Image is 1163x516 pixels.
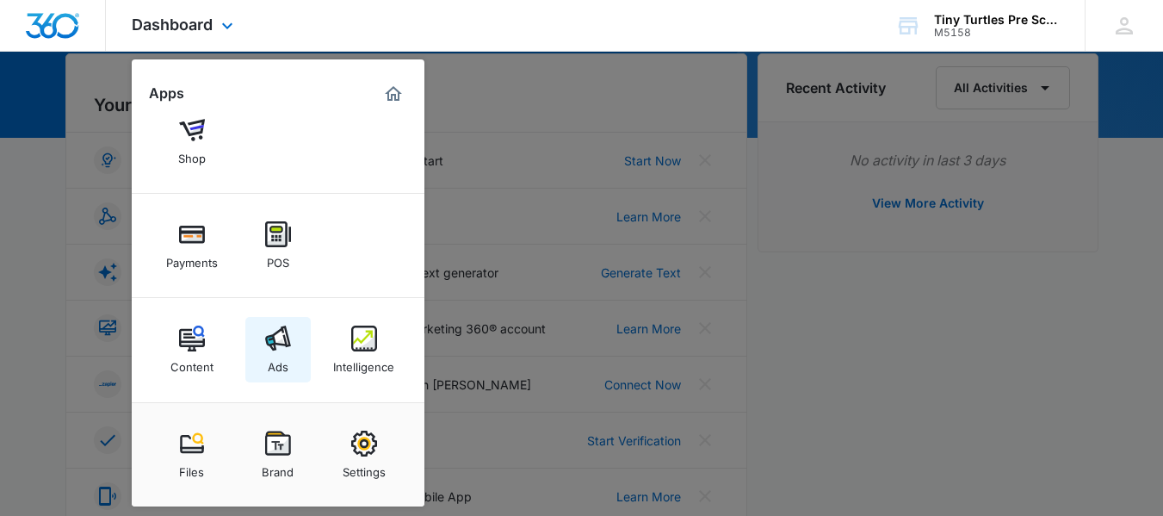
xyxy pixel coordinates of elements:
div: Content [170,351,213,374]
div: Files [179,457,204,479]
div: Brand [262,457,294,479]
div: Payments [166,247,218,270]
a: Marketing 360® Dashboard [380,80,407,108]
a: Intelligence [331,317,397,382]
a: Payments [159,213,225,278]
div: Ads [268,351,288,374]
a: Brand [245,422,311,488]
div: POS [267,247,289,270]
div: Shop [178,143,206,165]
a: Content [159,317,225,382]
div: account id [934,27,1060,39]
a: Settings [331,422,397,488]
div: Settings [343,457,386,479]
a: POS [245,213,311,278]
div: account name [934,13,1060,27]
a: Shop [159,109,225,174]
h2: Apps [149,85,184,102]
span: Dashboard [132,16,213,34]
div: Intelligence [333,351,394,374]
a: Ads [245,317,311,382]
a: Files [159,422,225,488]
